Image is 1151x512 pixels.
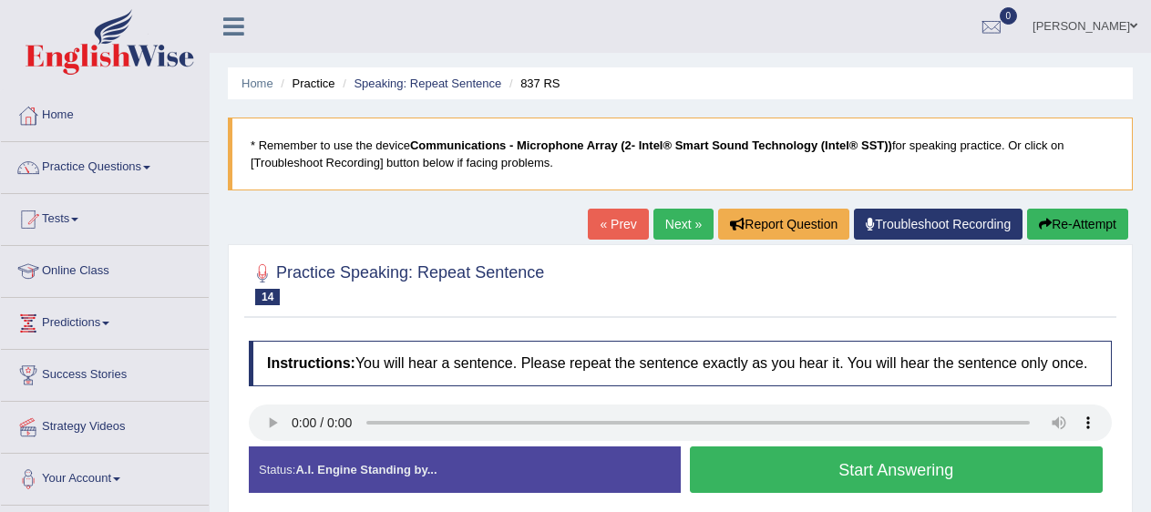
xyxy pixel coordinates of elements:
a: Speaking: Repeat Sentence [354,77,501,90]
h4: You will hear a sentence. Please repeat the sentence exactly as you hear it. You will hear the se... [249,341,1112,386]
a: Home [242,77,273,90]
a: « Prev [588,209,648,240]
blockquote: * Remember to use the device for speaking practice. Or click on [Troubleshoot Recording] button b... [228,118,1133,190]
a: Your Account [1,454,209,499]
b: Communications - Microphone Array (2- Intel® Smart Sound Technology (Intel® SST)) [410,138,892,152]
a: Home [1,90,209,136]
strong: A.I. Engine Standing by... [295,463,437,476]
li: Practice [276,75,334,92]
a: Online Class [1,246,209,292]
span: 14 [255,289,280,305]
li: 837 RS [505,75,560,92]
h2: Practice Speaking: Repeat Sentence [249,260,544,305]
a: Practice Questions [1,142,209,188]
span: 0 [1000,7,1018,25]
button: Start Answering [690,446,1104,493]
a: Predictions [1,298,209,343]
button: Report Question [718,209,849,240]
a: Next » [653,209,714,240]
a: Tests [1,194,209,240]
a: Success Stories [1,350,209,395]
a: Strategy Videos [1,402,209,447]
div: Status: [249,446,681,493]
button: Re-Attempt [1027,209,1128,240]
b: Instructions: [267,355,355,371]
a: Troubleshoot Recording [854,209,1023,240]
